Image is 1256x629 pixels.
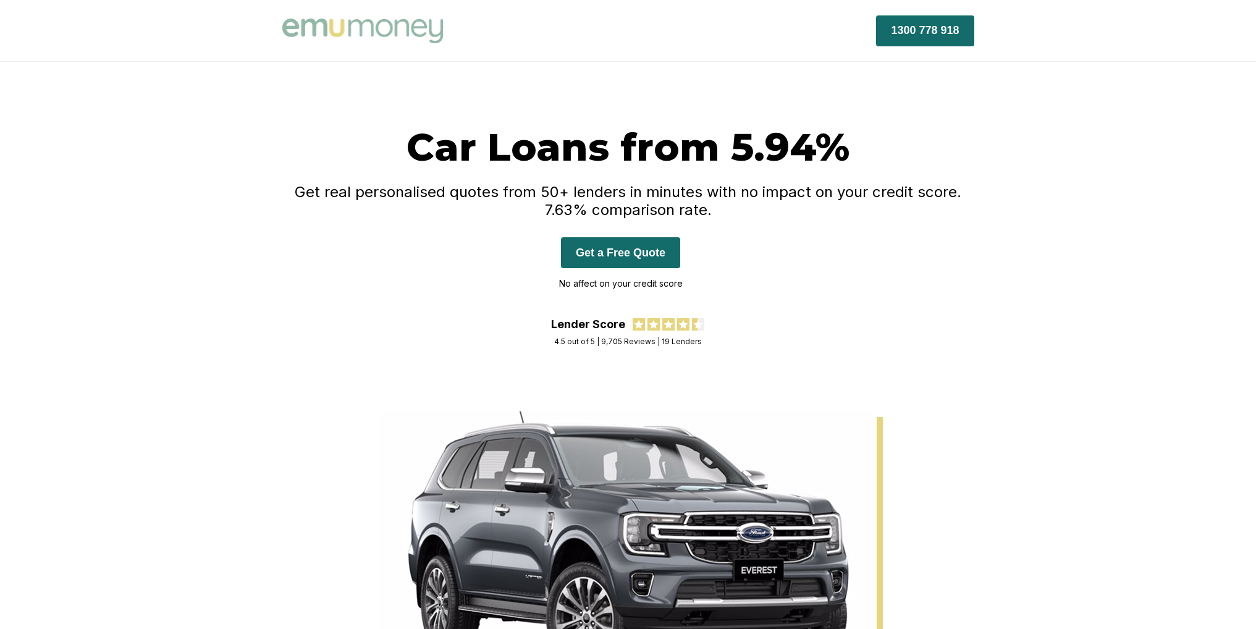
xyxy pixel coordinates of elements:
img: review star [633,318,645,331]
div: Lender Score [551,318,625,331]
div: 4.5 out of 5 | 9,705 Reviews | 19 Lenders [554,337,702,346]
a: Get a Free Quote [561,246,680,259]
img: Emu Money logo [282,19,443,43]
img: review star [662,318,675,331]
button: 1300 778 918 [876,15,974,46]
p: No affect on your credit score [559,274,683,293]
a: 1300 778 918 [876,23,974,36]
img: review star [647,318,660,331]
img: review star [692,318,704,331]
h4: Get real personalised quotes from 50+ lenders in minutes with no impact on your credit score. 7.6... [282,183,974,219]
h1: Car Loans from 5.94% [282,124,974,171]
button: Get a Free Quote [561,237,680,268]
img: review star [677,318,689,331]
